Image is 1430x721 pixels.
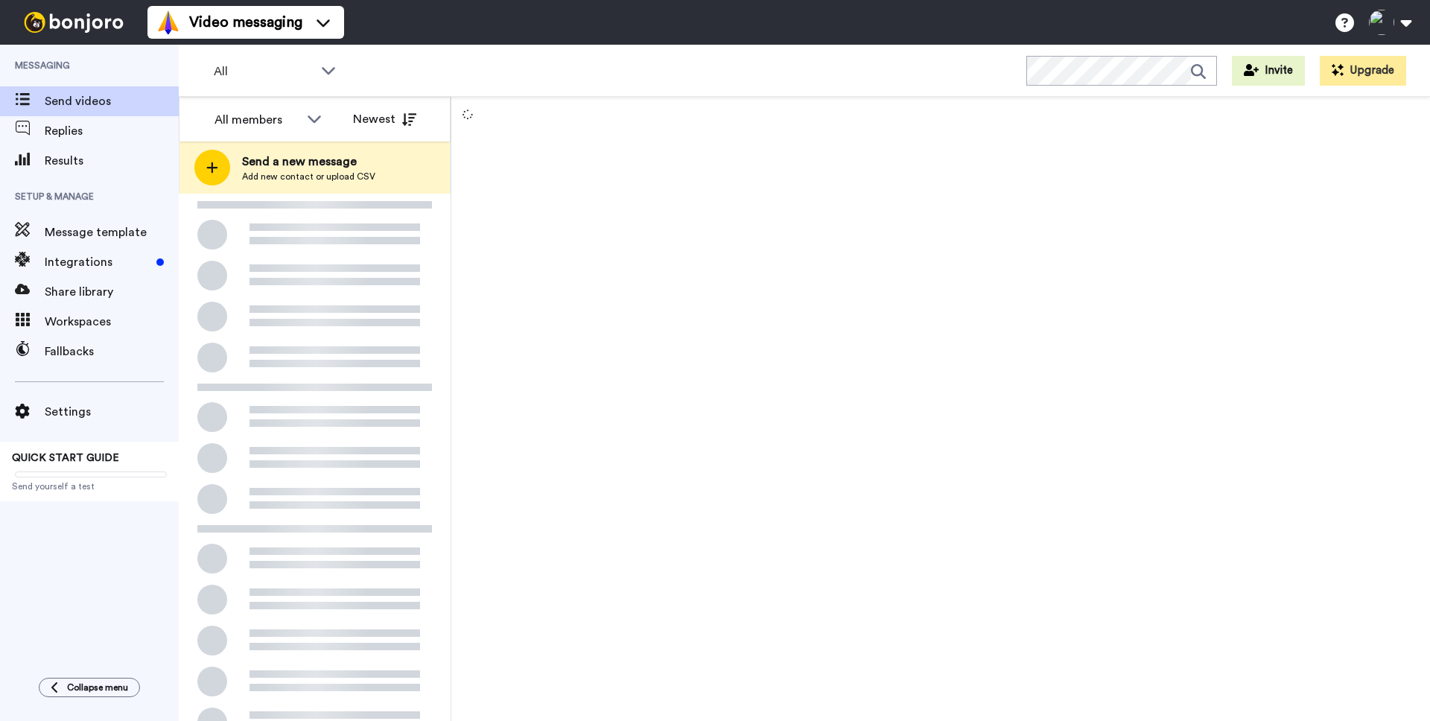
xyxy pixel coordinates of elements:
[67,682,128,693] span: Collapse menu
[45,253,150,271] span: Integrations
[1232,56,1305,86] button: Invite
[242,153,375,171] span: Send a new message
[45,283,179,301] span: Share library
[45,122,179,140] span: Replies
[39,678,140,697] button: Collapse menu
[214,111,299,129] div: All members
[1320,56,1406,86] button: Upgrade
[45,313,179,331] span: Workspaces
[156,10,180,34] img: vm-color.svg
[342,104,428,134] button: Newest
[189,12,302,33] span: Video messaging
[214,63,314,80] span: All
[12,480,167,492] span: Send yourself a test
[45,403,179,421] span: Settings
[45,343,179,360] span: Fallbacks
[242,171,375,182] span: Add new contact or upload CSV
[45,152,179,170] span: Results
[45,223,179,241] span: Message template
[45,92,179,110] span: Send videos
[12,453,119,463] span: QUICK START GUIDE
[18,12,130,33] img: bj-logo-header-white.svg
